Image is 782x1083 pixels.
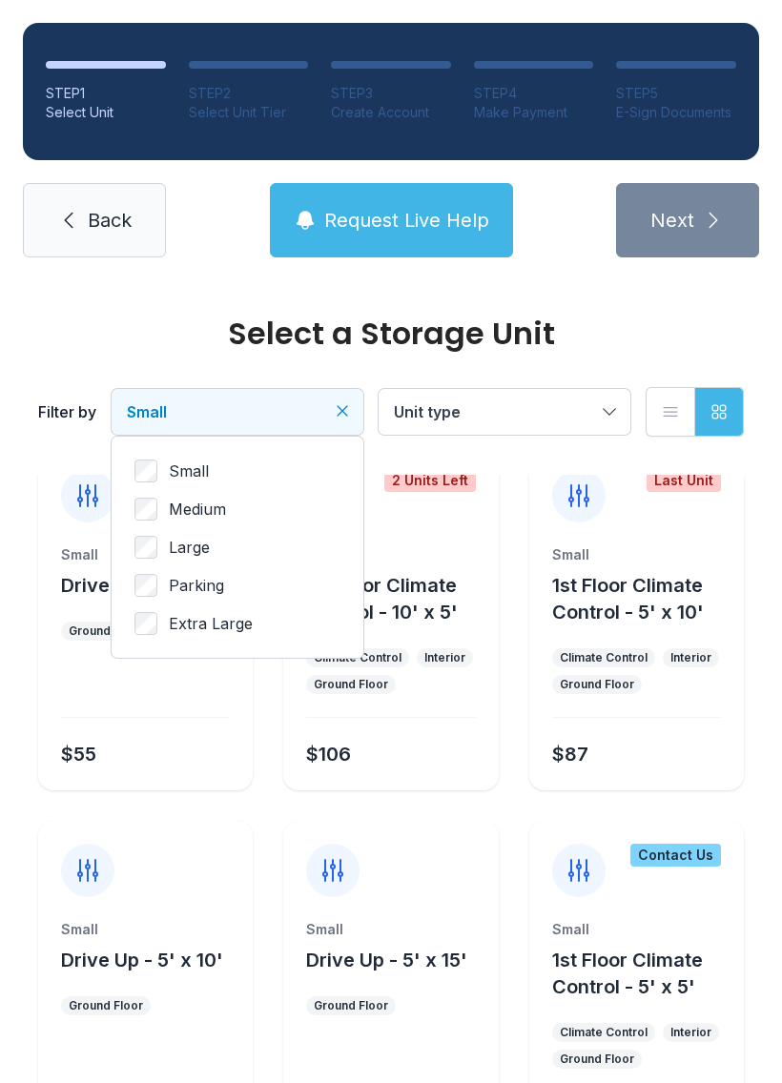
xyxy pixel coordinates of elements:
div: Select Unit Tier [189,103,309,122]
div: STEP 4 [474,84,594,103]
button: Drive Up - 5' x 15' [306,947,467,973]
div: Climate Control [560,650,648,665]
span: 1st Floor Climate Control - 5' x 10' [552,574,704,623]
div: $106 [306,741,351,767]
span: Medium [169,498,226,521]
div: Ground Floor [560,677,634,692]
span: Unit type [394,402,461,421]
div: Small [61,545,230,564]
div: Climate Control [560,1025,648,1040]
div: STEP 3 [331,84,451,103]
div: Interior [670,1025,711,1040]
span: Extra Large [169,612,253,635]
input: Medium [134,498,157,521]
span: Back [88,207,132,234]
span: 1st Floor Climate Control - 5' x 5' [552,949,703,998]
span: Drive Up - 5' x 15' [306,949,467,971]
div: Contact Us [630,844,721,867]
input: Small [134,460,157,482]
div: STEP 1 [46,84,166,103]
span: Drive Up - 5' x 5' [61,574,215,597]
div: STEP 5 [616,84,736,103]
div: Filter by [38,400,96,423]
div: Create Account [331,103,451,122]
div: Ground Floor [314,998,388,1013]
div: Ground Floor [560,1052,634,1067]
div: Interior [424,650,465,665]
span: Drive Up - 5' x 10' [61,949,223,971]
input: Large [134,536,157,559]
input: Extra Large [134,612,157,635]
div: Ground Floor [314,677,388,692]
span: Small [169,460,209,482]
button: 1st Floor Climate Control - 5' x 5' [552,947,736,1000]
div: E-Sign Documents [616,103,736,122]
div: Small [306,545,475,564]
div: Small [61,920,230,939]
div: Make Payment [474,103,594,122]
div: Interior [670,650,711,665]
div: 2 Units Left [384,469,476,492]
div: Select Unit [46,103,166,122]
div: Climate Control [314,650,401,665]
div: Small [552,545,721,564]
div: Ground Floor [69,998,143,1013]
div: Small [552,920,721,939]
span: Parking [169,574,224,597]
button: Drive Up - 5' x 10' [61,947,223,973]
span: Request Live Help [324,207,489,234]
div: Ground Floor [69,623,143,639]
span: 1st Floor Climate Control - 10' x 5' [306,574,458,623]
div: Small [306,920,475,939]
span: Large [169,536,210,559]
button: Unit type [379,389,630,435]
div: Select a Storage Unit [38,318,744,349]
button: 1st Floor Climate Control - 5' x 10' [552,572,736,625]
div: STEP 2 [189,84,309,103]
input: Parking [134,574,157,597]
button: Drive Up - 5' x 5' [61,572,215,599]
div: $55 [61,741,96,767]
button: Clear filters [333,401,352,420]
span: Small [127,402,167,421]
div: $87 [552,741,588,767]
button: 1st Floor Climate Control - 10' x 5' [306,572,490,625]
div: Last Unit [647,469,721,492]
button: Small [112,389,363,435]
span: Next [650,207,694,234]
